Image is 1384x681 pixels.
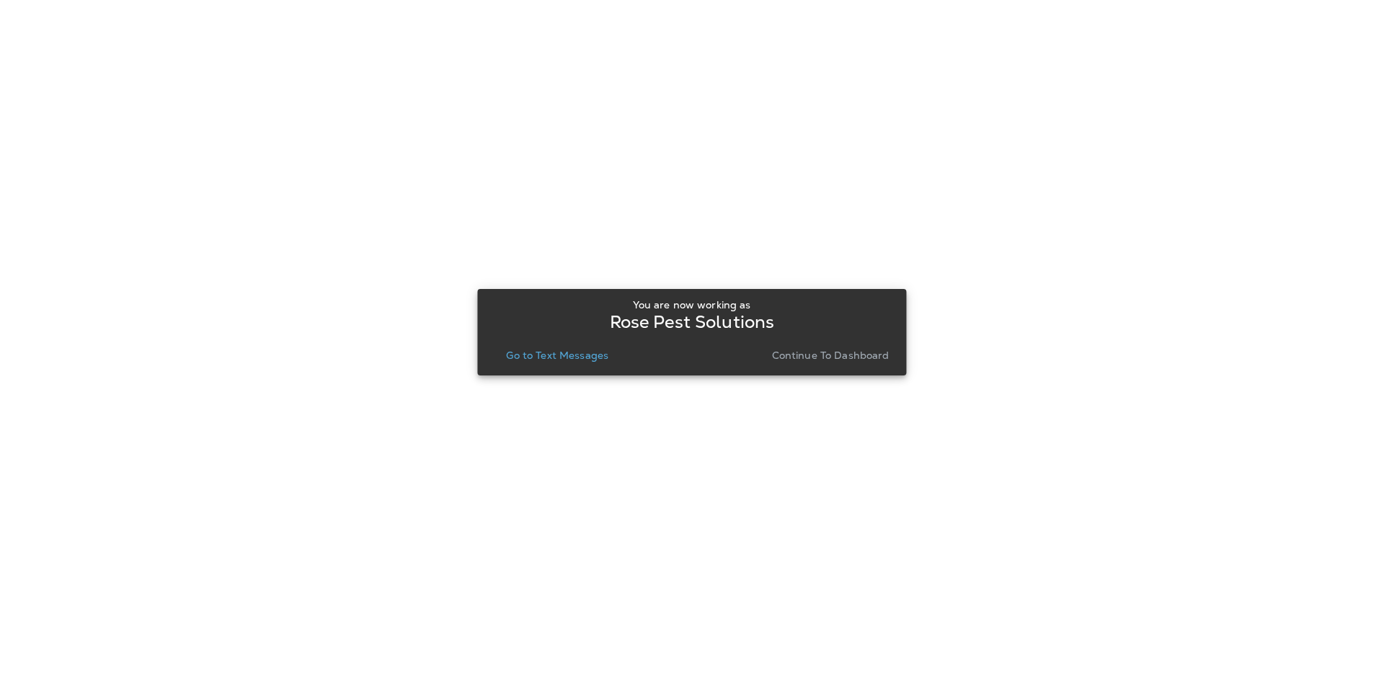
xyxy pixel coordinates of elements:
[766,345,895,365] button: Continue to Dashboard
[500,345,614,365] button: Go to Text Messages
[610,316,775,328] p: Rose Pest Solutions
[633,299,750,311] p: You are now working as
[772,350,890,361] p: Continue to Dashboard
[506,350,608,361] p: Go to Text Messages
